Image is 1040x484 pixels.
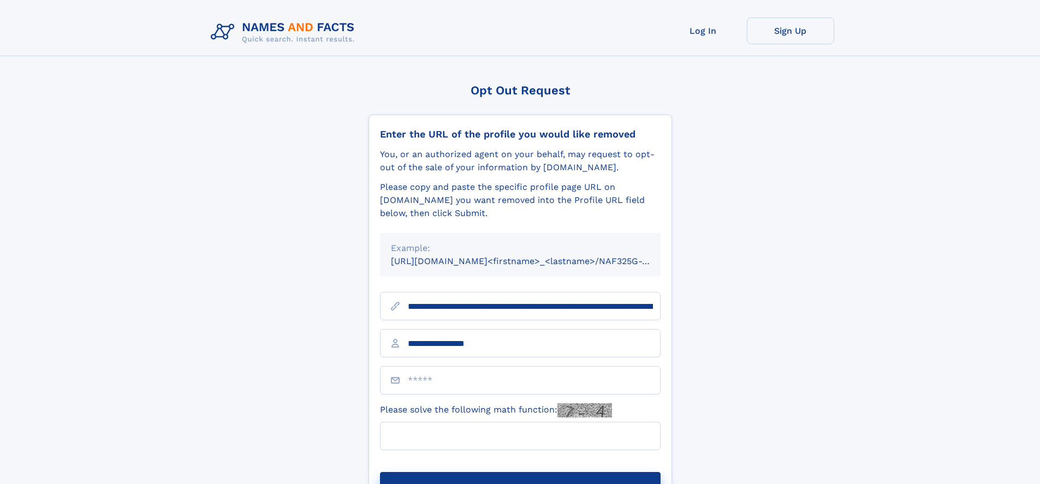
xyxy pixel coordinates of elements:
div: You, or an authorized agent on your behalf, may request to opt-out of the sale of your informatio... [380,148,661,174]
img: Logo Names and Facts [206,17,364,47]
small: [URL][DOMAIN_NAME]<firstname>_<lastname>/NAF325G-xxxxxxxx [391,256,681,266]
a: Log In [659,17,747,44]
div: Opt Out Request [369,83,672,97]
a: Sign Up [747,17,834,44]
div: Example: [391,242,650,255]
div: Enter the URL of the profile you would like removed [380,128,661,140]
div: Please copy and paste the specific profile page URL on [DOMAIN_NAME] you want removed into the Pr... [380,181,661,220]
label: Please solve the following math function: [380,403,612,417]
